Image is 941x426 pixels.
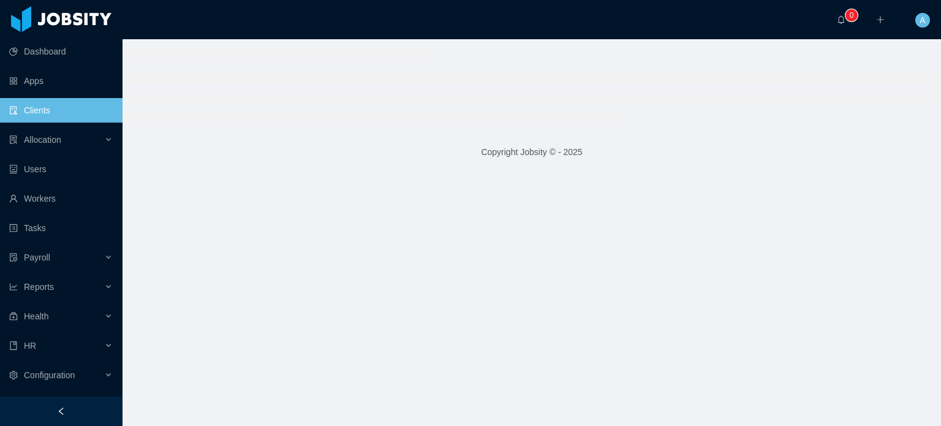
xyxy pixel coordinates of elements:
[24,253,50,262] span: Payroll
[9,135,18,144] i: icon: solution
[9,39,113,64] a: icon: pie-chartDashboard
[9,312,18,321] i: icon: medicine-box
[24,135,61,145] span: Allocation
[837,15,845,24] i: icon: bell
[9,283,18,291] i: icon: line-chart
[24,341,36,351] span: HR
[123,131,941,173] footer: Copyright Jobsity © - 2025
[9,341,18,350] i: icon: book
[9,157,113,181] a: icon: robotUsers
[24,370,75,380] span: Configuration
[9,98,113,123] a: icon: auditClients
[9,69,113,93] a: icon: appstoreApps
[9,186,113,211] a: icon: userWorkers
[845,9,858,21] sup: 0
[876,15,885,24] i: icon: plus
[24,282,54,292] span: Reports
[920,13,925,28] span: A
[9,253,18,262] i: icon: file-protect
[24,311,48,321] span: Health
[9,216,113,240] a: icon: profileTasks
[9,371,18,379] i: icon: setting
